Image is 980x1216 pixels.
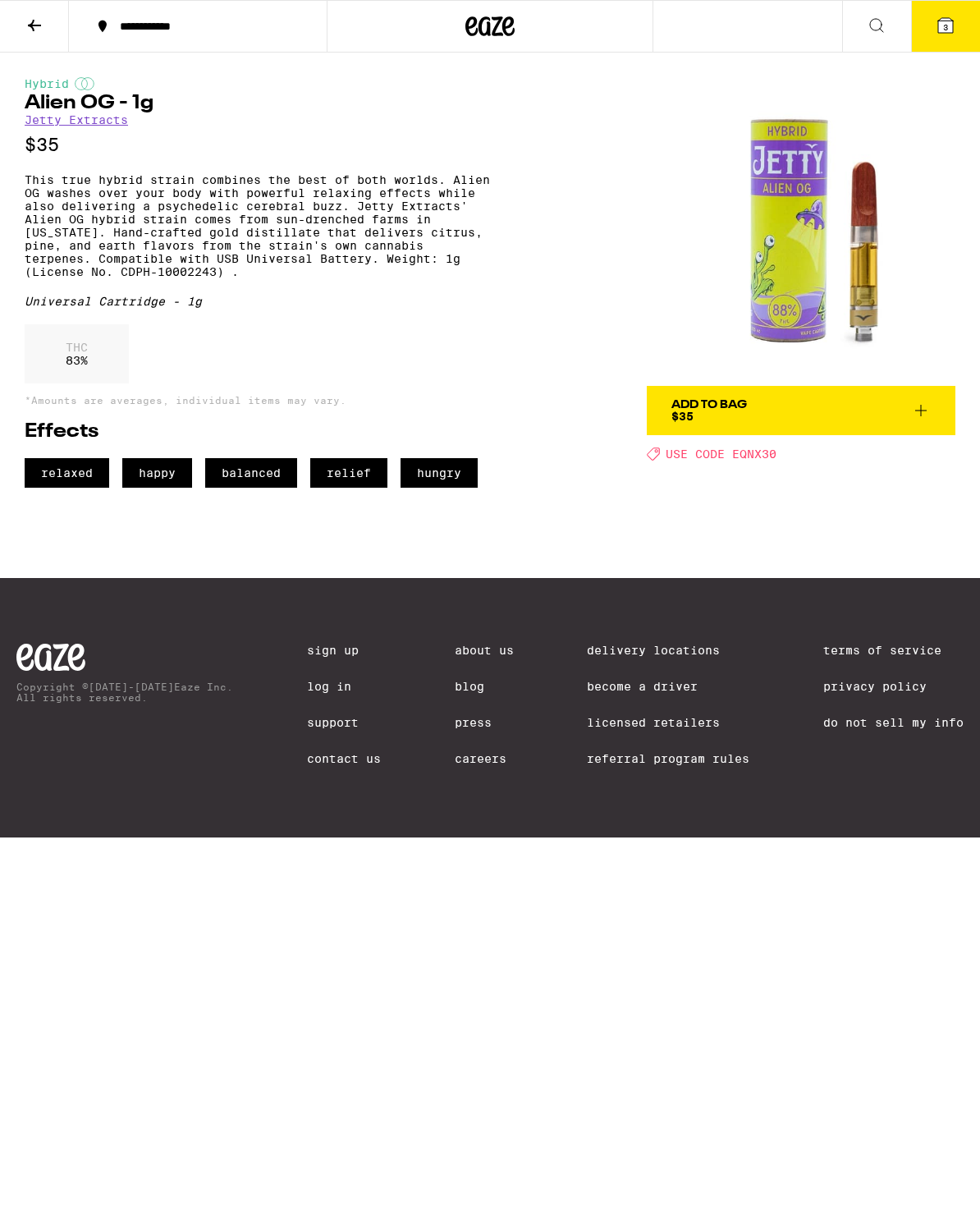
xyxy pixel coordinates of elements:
img: hybridColor.svg [75,77,94,90]
button: 3 [911,1,980,52]
a: About Us [455,644,514,657]
a: Support [307,716,381,729]
div: Add To Bag [671,399,747,411]
a: Referral Program Rules [587,752,749,765]
a: Licensed Retailers [587,716,749,729]
a: Privacy Policy [823,680,964,693]
p: This true hybrid strain combines the best of both worlds. Alien OG washes over your body with pow... [25,173,497,278]
button: Add To Bag$35 [647,386,955,435]
span: 3 [943,22,948,32]
span: relief [310,458,387,488]
a: Careers [455,752,514,765]
a: Delivery Locations [587,644,749,657]
span: $35 [671,410,694,423]
div: Hybrid [25,77,497,90]
p: $35 [25,135,497,155]
span: USE CODE EQNX30 [666,447,776,461]
p: *Amounts are averages, individual items may vary. [25,395,497,406]
span: relaxed [25,458,109,488]
a: Press [455,716,514,729]
a: Jetty Extracts [25,113,128,126]
p: THC [66,341,88,354]
span: happy [122,458,192,488]
h1: Alien OG - 1g [25,94,497,113]
img: Jetty Extracts - Alien OG - 1g [647,77,955,386]
div: 83 % [25,324,129,383]
a: Terms of Service [823,644,964,657]
a: Sign Up [307,644,381,657]
h2: Effects [25,422,497,442]
a: Contact Us [307,752,381,765]
p: Copyright © [DATE]-[DATE] Eaze Inc. All rights reserved. [16,681,233,703]
a: Do Not Sell My Info [823,716,964,729]
a: Log In [307,680,381,693]
a: Become a Driver [587,680,749,693]
span: balanced [205,458,297,488]
a: Blog [455,680,514,693]
span: hungry [401,458,478,488]
div: Universal Cartridge - 1g [25,295,497,308]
